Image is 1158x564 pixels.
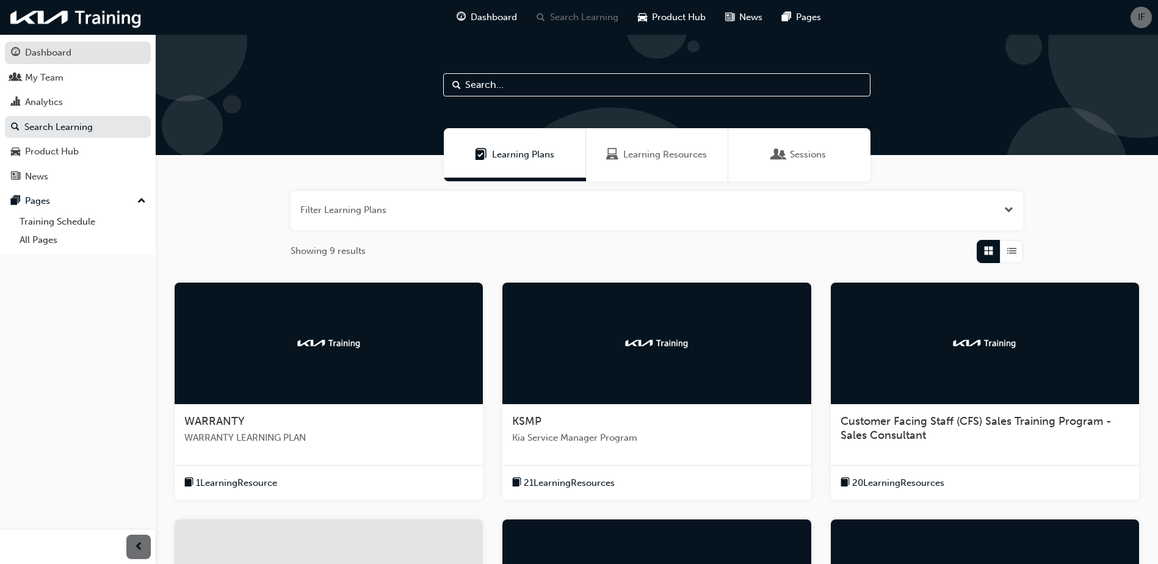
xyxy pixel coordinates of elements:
[5,190,151,212] button: Pages
[796,10,821,24] span: Pages
[715,5,772,30] a: news-iconNews
[852,476,944,490] span: 20 Learning Resources
[586,128,728,181] a: Learning ResourcesLearning Resources
[25,170,48,184] div: News
[638,10,647,25] span: car-icon
[1131,7,1152,28] button: IF
[5,91,151,114] a: Analytics
[512,414,541,428] span: KSMP
[11,122,20,133] span: search-icon
[623,148,707,162] span: Learning Resources
[739,10,762,24] span: News
[1004,203,1013,217] button: Open the filter
[457,10,466,25] span: guage-icon
[5,42,151,64] a: Dashboard
[524,476,615,490] span: 21 Learning Resources
[5,39,151,190] button: DashboardMy TeamAnalyticsSearch LearningProduct HubNews
[184,431,473,445] span: WARRANTY LEARNING PLAN
[772,5,831,30] a: pages-iconPages
[782,10,791,25] span: pages-icon
[725,10,734,25] span: news-icon
[475,148,487,162] span: Learning Plans
[134,540,143,555] span: prev-icon
[652,10,706,24] span: Product Hub
[11,97,20,108] span: chart-icon
[184,414,245,428] span: WARRANTY
[512,431,801,445] span: Kia Service Manager Program
[1138,10,1145,24] span: IF
[291,244,366,258] span: Showing 9 results
[773,148,785,162] span: Sessions
[628,5,715,30] a: car-iconProduct Hub
[550,10,618,24] span: Search Learning
[728,128,870,181] a: SessionsSessions
[537,10,545,25] span: search-icon
[502,283,811,501] a: kia-trainingKSMPKia Service Manager Programbook-icon21LearningResources
[527,5,628,30] a: search-iconSearch Learning
[444,128,586,181] a: Learning PlansLearning Plans
[5,116,151,139] a: Search Learning
[295,337,363,349] img: kia-training
[5,165,151,188] a: News
[447,5,527,30] a: guage-iconDashboard
[11,146,20,157] span: car-icon
[512,475,521,491] span: book-icon
[452,78,461,92] span: Search
[184,475,277,491] button: book-icon1LearningResource
[984,244,993,258] span: Grid
[15,231,151,250] a: All Pages
[471,10,517,24] span: Dashboard
[5,140,151,163] a: Product Hub
[184,475,194,491] span: book-icon
[25,46,71,60] div: Dashboard
[137,193,146,209] span: up-icon
[11,196,20,207] span: pages-icon
[841,475,944,491] button: book-icon20LearningResources
[831,283,1139,501] a: kia-trainingCustomer Facing Staff (CFS) Sales Training Program - Sales Consultantbook-icon20Learn...
[25,71,63,85] div: My Team
[25,194,50,208] div: Pages
[6,5,147,30] img: kia-training
[11,172,20,183] span: news-icon
[15,212,151,231] a: Training Schedule
[25,95,63,109] div: Analytics
[492,148,554,162] span: Learning Plans
[25,145,79,159] div: Product Hub
[5,67,151,89] a: My Team
[11,48,20,59] span: guage-icon
[1007,244,1016,258] span: List
[443,73,870,96] input: Search...
[11,73,20,84] span: people-icon
[606,148,618,162] span: Learning Resources
[175,283,483,501] a: kia-trainingWARRANTYWARRANTY LEARNING PLANbook-icon1LearningResource
[841,414,1112,443] span: Customer Facing Staff (CFS) Sales Training Program - Sales Consultant
[512,475,615,491] button: book-icon21LearningResources
[951,337,1018,349] img: kia-training
[790,148,826,162] span: Sessions
[623,337,690,349] img: kia-training
[196,476,277,490] span: 1 Learning Resource
[841,475,850,491] span: book-icon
